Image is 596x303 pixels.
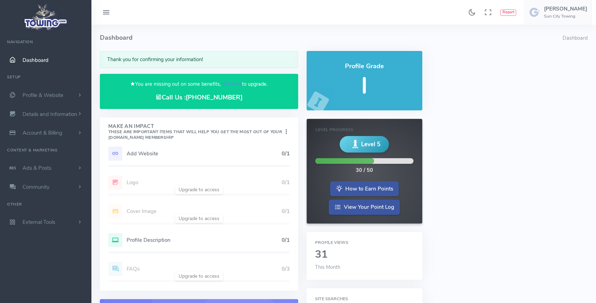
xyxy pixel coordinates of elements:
[108,124,283,141] h4: Make An Impact
[23,111,77,118] span: Details and Information
[315,240,414,245] h6: Profile Views
[361,140,380,149] span: Level 5
[108,80,290,88] p: You are missing out on some benefits, to upgrade.
[282,237,290,243] h5: 0/1
[23,92,63,99] span: Profile & Website
[329,200,400,215] a: View Your Point Log
[108,94,290,101] h4: Call Us :
[23,183,50,191] span: Community
[186,93,243,102] a: [PHONE_NUMBER]
[330,181,399,196] a: How to Earn Points
[100,51,298,68] div: Thank you for confirming your information!
[23,129,62,136] span: Account & Billing
[315,249,414,260] h2: 31
[127,237,282,243] h5: Profile Description
[221,80,242,88] a: click here
[22,2,70,32] img: logo
[544,14,587,19] h6: Sun City Towing
[23,57,49,64] span: Dashboard
[282,151,290,156] h5: 0/1
[23,219,55,226] span: External Tools
[127,151,282,156] h5: Add Website
[500,9,516,16] button: Report
[315,63,414,70] h4: Profile Grade
[108,129,282,140] small: These are important items that will help you get the most out of your [DOMAIN_NAME] Membership
[563,34,588,42] li: Dashboard
[315,264,340,271] span: This Month
[544,6,587,12] h5: [PERSON_NAME]
[315,128,414,132] h6: Level Progress
[315,297,414,301] h6: Site Searches
[23,165,51,172] span: Ads & Posts
[529,7,540,18] img: user-image
[356,167,373,174] div: 30 / 50
[315,73,414,98] h5: I
[100,25,563,51] h4: Dashboard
